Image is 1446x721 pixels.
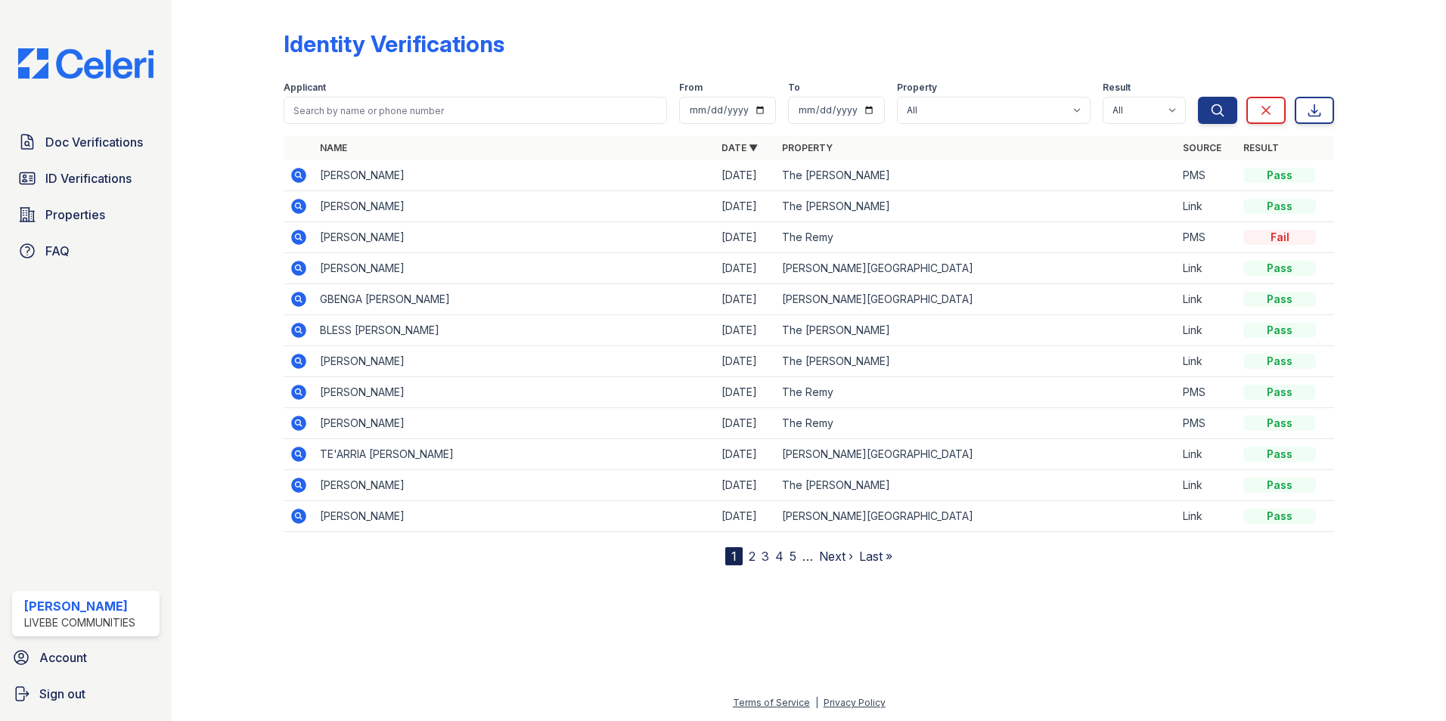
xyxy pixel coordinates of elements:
label: From [679,82,703,94]
td: [DATE] [715,377,776,408]
td: The [PERSON_NAME] [776,315,1178,346]
span: … [802,547,813,565]
div: Pass [1243,478,1316,493]
img: CE_Logo_Blue-a8612792a0a2168367f1c8372b55b34899dd931a85d93a1a3d3e32e68fde9ad4.png [6,48,166,79]
div: Pass [1243,447,1316,462]
div: Identity Verifications [284,30,504,57]
td: TE'ARRIA [PERSON_NAME] [314,439,715,470]
div: Pass [1243,416,1316,431]
div: | [815,697,818,708]
td: [DATE] [715,191,776,222]
a: Source [1183,142,1221,153]
td: BLESS [PERSON_NAME] [314,315,715,346]
a: 4 [775,549,784,564]
span: Properties [45,206,105,224]
td: [DATE] [715,346,776,377]
td: [PERSON_NAME][GEOGRAPHIC_DATA] [776,284,1178,315]
td: [DATE] [715,315,776,346]
td: The [PERSON_NAME] [776,346,1178,377]
td: [DATE] [715,470,776,501]
div: Pass [1243,168,1316,183]
td: [PERSON_NAME] [314,253,715,284]
td: Link [1177,346,1237,377]
td: The [PERSON_NAME] [776,191,1178,222]
label: To [788,82,800,94]
span: FAQ [45,242,70,260]
label: Result [1103,82,1131,94]
td: PMS [1177,222,1237,253]
span: Sign out [39,685,85,703]
a: ID Verifications [12,163,160,193]
td: [DATE] [715,253,776,284]
td: The [PERSON_NAME] [776,160,1178,191]
a: Privacy Policy [824,697,886,708]
a: 5 [790,549,796,564]
td: Link [1177,284,1237,315]
td: The [PERSON_NAME] [776,470,1178,501]
td: [DATE] [715,439,776,470]
div: Pass [1243,509,1316,524]
label: Applicant [284,82,326,94]
td: PMS [1177,160,1237,191]
td: The Remy [776,377,1178,408]
td: [PERSON_NAME][GEOGRAPHIC_DATA] [776,253,1178,284]
a: 3 [762,549,769,564]
a: Property [782,142,833,153]
td: [DATE] [715,501,776,532]
div: Pass [1243,199,1316,214]
span: Doc Verifications [45,133,143,151]
td: Link [1177,253,1237,284]
td: [PERSON_NAME] [314,346,715,377]
td: Link [1177,470,1237,501]
div: LiveBe Communities [24,615,135,630]
td: [DATE] [715,222,776,253]
a: Properties [12,200,160,230]
a: 2 [749,549,756,564]
td: [PERSON_NAME] [314,377,715,408]
td: The Remy [776,222,1178,253]
span: ID Verifications [45,169,132,187]
div: Pass [1243,323,1316,338]
span: Account [39,648,87,667]
td: Link [1177,191,1237,222]
td: [DATE] [715,160,776,191]
div: Pass [1243,354,1316,369]
td: [PERSON_NAME] [314,408,715,439]
a: Account [6,642,166,673]
td: Link [1177,501,1237,532]
div: Pass [1243,385,1316,400]
td: [PERSON_NAME][GEOGRAPHIC_DATA] [776,439,1178,470]
a: Last » [859,549,892,564]
a: Name [320,142,347,153]
div: Fail [1243,230,1316,245]
td: [DATE] [715,408,776,439]
div: 1 [725,547,743,565]
a: FAQ [12,236,160,266]
td: PMS [1177,408,1237,439]
label: Property [897,82,937,94]
a: Date ▼ [721,142,758,153]
td: PMS [1177,377,1237,408]
td: GBENGA [PERSON_NAME] [314,284,715,315]
a: Terms of Service [733,697,810,708]
div: Pass [1243,261,1316,276]
td: [PERSON_NAME] [314,501,715,532]
div: Pass [1243,292,1316,307]
td: The Remy [776,408,1178,439]
td: [PERSON_NAME] [314,222,715,253]
td: [DATE] [715,284,776,315]
td: [PERSON_NAME] [314,191,715,222]
a: Result [1243,142,1279,153]
a: Sign out [6,679,166,709]
td: [PERSON_NAME] [314,470,715,501]
a: Next › [819,549,853,564]
input: Search by name or phone number [284,97,667,124]
td: [PERSON_NAME][GEOGRAPHIC_DATA] [776,501,1178,532]
td: [PERSON_NAME] [314,160,715,191]
td: Link [1177,315,1237,346]
td: Link [1177,439,1237,470]
a: Doc Verifications [12,127,160,157]
div: [PERSON_NAME] [24,597,135,615]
